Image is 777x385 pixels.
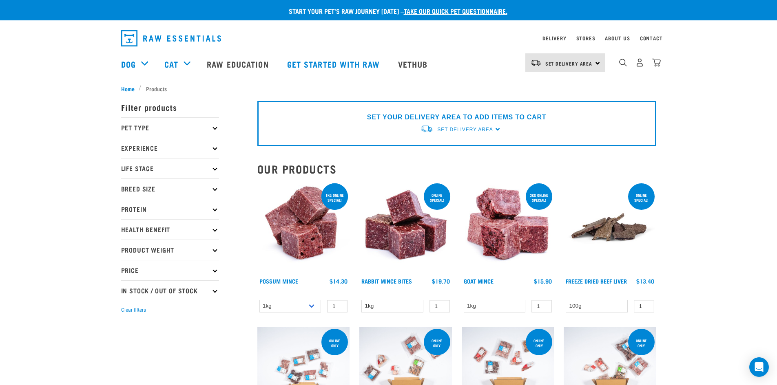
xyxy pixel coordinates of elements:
[526,189,552,206] div: 3kg online special!
[628,334,655,352] div: Online Only
[390,48,438,80] a: Vethub
[121,260,219,280] p: Price
[634,300,654,312] input: 1
[121,84,135,93] span: Home
[259,279,298,282] a: Possum Mince
[749,357,769,377] div: Open Intercom Messenger
[121,280,219,301] p: In Stock / Out Of Stock
[121,306,146,314] button: Clear filters
[420,125,433,133] img: van-moving.png
[121,30,221,46] img: Raw Essentials Logo
[530,59,541,66] img: van-moving.png
[199,48,279,80] a: Raw Education
[531,300,552,312] input: 1
[652,58,661,67] img: home-icon@2x.png
[121,117,219,138] p: Pet Type
[257,163,656,175] h2: Our Products
[542,37,566,40] a: Delivery
[121,178,219,199] p: Breed Size
[424,189,450,206] div: ONLINE SPECIAL!
[121,84,139,93] a: Home
[576,37,595,40] a: Stores
[636,278,654,284] div: $13.40
[121,84,656,93] nav: breadcrumbs
[359,182,452,274] img: Whole Minced Rabbit Cubes 01
[121,97,219,117] p: Filter products
[367,112,546,122] p: SET YOUR DELIVERY AREA TO ADD ITEMS TO CART
[424,334,450,352] div: Online Only
[429,300,450,312] input: 1
[640,37,663,40] a: Contact
[404,9,507,13] a: take our quick pet questionnaire.
[121,158,219,178] p: Life Stage
[619,59,627,66] img: home-icon-1@2x.png
[462,182,554,274] img: 1077 Wild Goat Mince 01
[121,58,136,70] a: Dog
[628,189,655,206] div: ONLINE SPECIAL!
[321,334,348,352] div: ONLINE ONLY
[257,182,350,274] img: 1102 Possum Mince 01
[327,300,348,312] input: 1
[635,58,644,67] img: user.png
[545,62,593,65] span: Set Delivery Area
[164,58,178,70] a: Cat
[121,219,219,240] p: Health Benefit
[121,240,219,260] p: Product Weight
[361,279,412,282] a: Rabbit Mince Bites
[526,334,552,352] div: Online Only
[534,278,552,284] div: $15.90
[564,182,656,274] img: Stack Of Freeze Dried Beef Liver For Pets
[321,189,348,206] div: 1kg online special!
[121,138,219,158] p: Experience
[437,127,493,132] span: Set Delivery Area
[464,279,494,282] a: Goat Mince
[432,278,450,284] div: $19.70
[115,27,663,50] nav: dropdown navigation
[330,278,348,284] div: $14.30
[566,279,627,282] a: Freeze Dried Beef Liver
[279,48,390,80] a: Get started with Raw
[605,37,630,40] a: About Us
[121,199,219,219] p: Protein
